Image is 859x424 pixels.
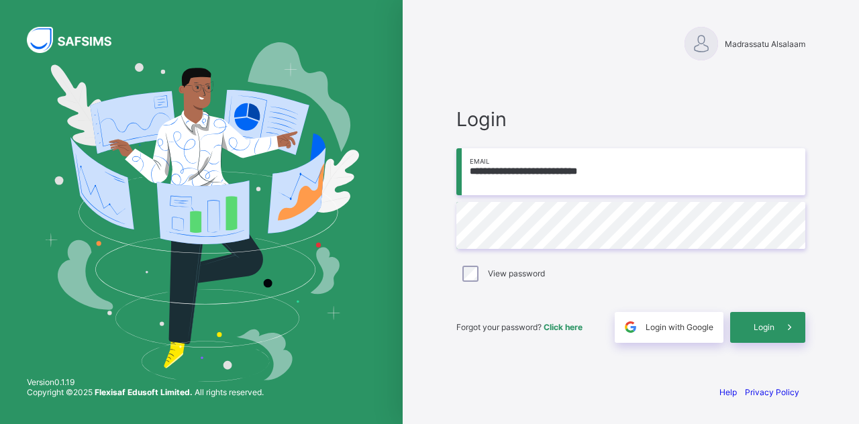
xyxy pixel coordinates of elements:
[725,39,805,49] span: Madrassatu Alsalaam
[456,107,805,131] span: Login
[544,322,583,332] a: Click here
[754,322,774,332] span: Login
[488,268,545,278] label: View password
[745,387,799,397] a: Privacy Policy
[646,322,713,332] span: Login with Google
[44,42,359,382] img: Hero Image
[719,387,737,397] a: Help
[95,387,193,397] strong: Flexisaf Edusoft Limited.
[27,377,264,387] span: Version 0.1.19
[27,387,264,397] span: Copyright © 2025 All rights reserved.
[27,27,128,53] img: SAFSIMS Logo
[623,319,638,335] img: google.396cfc9801f0270233282035f929180a.svg
[456,322,583,332] span: Forgot your password?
